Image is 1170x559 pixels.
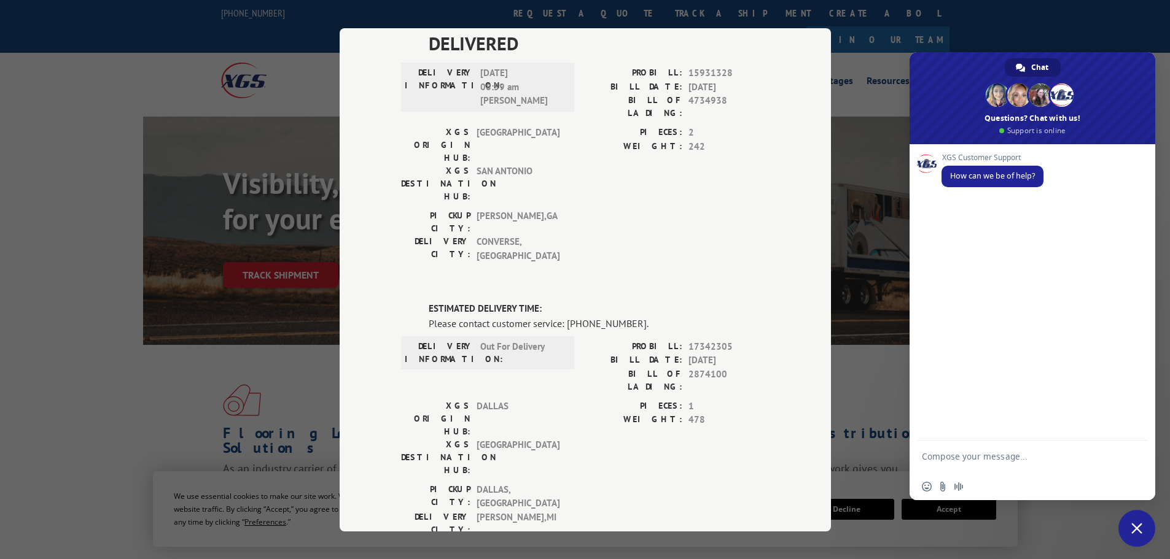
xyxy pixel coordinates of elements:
span: [GEOGRAPHIC_DATA] [477,126,560,164]
label: DELIVERY INFORMATION: [405,339,474,365]
label: XGS ORIGIN HUB: [401,126,470,164]
label: PICKUP CITY: [401,209,470,235]
span: [GEOGRAPHIC_DATA] [477,438,560,476]
span: 4734938 [688,94,770,120]
label: PROBILL: [585,339,682,353]
label: BILL OF LADING: [585,94,682,120]
span: Chat [1031,58,1048,77]
span: CONVERSE , [GEOGRAPHIC_DATA] [477,235,560,263]
label: XGS DESTINATION HUB: [401,164,470,203]
span: DALLAS [477,399,560,438]
span: 1 [688,399,770,413]
label: ESTIMATED DELIVERY TIME: [429,302,770,316]
label: DELIVERY INFORMATION: [405,66,474,108]
span: 2874100 [688,367,770,393]
div: Please contact customer service: [PHONE_NUMBER]. [429,315,770,330]
span: [PERSON_NAME] , MI [477,510,560,536]
label: PICKUP CITY: [401,482,470,510]
span: [DATE] [688,80,770,94]
label: PROBILL: [585,66,682,80]
label: PIECES: [585,126,682,140]
span: Send a file [938,482,948,492]
label: WEIGHT: [585,139,682,153]
label: DELIVERY CITY: [401,510,470,536]
span: Audio message [954,482,964,492]
span: 17342305 [688,339,770,353]
span: 15931328 [688,66,770,80]
textarea: Compose your message... [922,451,1116,473]
span: Insert an emoji [922,482,932,492]
label: DELIVERY CITY: [401,235,470,263]
div: Chat [1005,58,1061,77]
span: XGS Customer Support [942,153,1043,162]
span: DALLAS , [GEOGRAPHIC_DATA] [477,482,560,510]
span: Out For Delivery [480,339,563,365]
label: WEIGHT: [585,413,682,427]
span: 478 [688,413,770,427]
label: BILL DATE: [585,353,682,368]
div: Close chat [1118,510,1155,547]
label: PIECES: [585,399,682,413]
span: 242 [688,139,770,153]
span: DELIVERED [429,29,770,57]
span: 2 [688,126,770,140]
span: How can we be of help? [950,171,1035,181]
span: [DATE] [688,353,770,368]
span: [DATE] 08:59 am [PERSON_NAME] [480,66,563,108]
label: XGS DESTINATION HUB: [401,438,470,476]
span: SAN ANTONIO [477,164,560,203]
label: XGS ORIGIN HUB: [401,399,470,438]
label: BILL OF LADING: [585,367,682,393]
span: [PERSON_NAME] , GA [477,209,560,235]
label: BILL DATE: [585,80,682,94]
